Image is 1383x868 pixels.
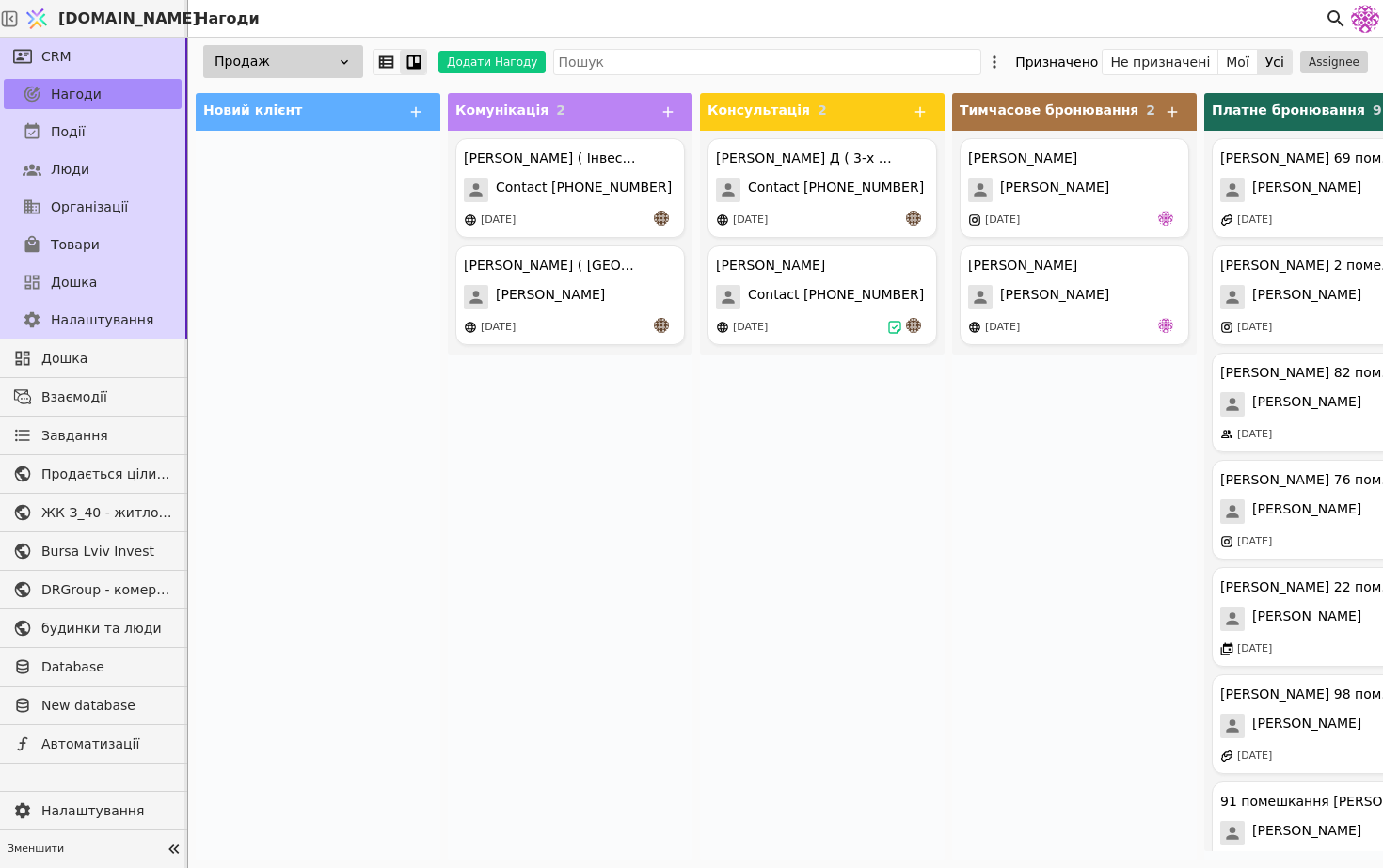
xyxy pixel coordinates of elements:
img: an [906,211,921,226]
img: events.svg [1220,642,1233,655]
img: people.svg [1220,428,1233,441]
button: Усі [1258,49,1292,75]
a: Завдання [4,420,182,450]
a: Database [4,652,182,682]
span: 2 [818,103,827,118]
input: Пошук [553,49,981,75]
a: CRM [4,41,182,71]
div: [PERSON_NAME] ( Інвестиція ) [464,149,643,168]
span: Зменшити [8,842,161,858]
div: [PERSON_NAME] ( [GEOGRAPHIC_DATA] )[PERSON_NAME][DATE]an [455,245,685,345]
div: [DATE] [1237,427,1272,443]
span: Взаємодії [41,387,172,407]
span: Bursa Lviv Invest [41,542,172,561]
span: 2 [1146,103,1155,118]
span: [PERSON_NAME] [1252,607,1361,631]
span: Новий клієнт [203,103,302,118]
span: Автоматизації [41,734,172,754]
div: [DATE] [1237,641,1272,657]
button: Додати Нагоду [438,51,546,73]
div: [DATE] [1237,749,1272,765]
span: [PERSON_NAME] [1000,178,1109,202]
div: [PERSON_NAME][PERSON_NAME][DATE]de [960,245,1189,345]
span: DRGroup - комерційна нерухоомість [41,580,172,600]
div: [DATE] [481,213,516,229]
img: an [654,318,669,333]
a: будинки та люди [4,613,182,643]
div: [PERSON_NAME] Д ( 3-х к ) [716,149,895,168]
a: Bursa Lviv Invest [4,536,182,566]
a: Додати Нагоду [427,51,546,73]
span: Дошка [41,349,172,369]
div: [DATE] [1237,534,1272,550]
span: Консультація [707,103,810,118]
img: instagram.svg [968,213,981,227]
div: [PERSON_NAME] [968,149,1077,168]
button: Не призначені [1103,49,1218,75]
div: [PERSON_NAME] ( [GEOGRAPHIC_DATA] ) [464,256,643,276]
span: Люди [51,160,89,180]
div: [DATE] [985,213,1020,229]
span: Налаштування [41,801,172,821]
span: Contact [PHONE_NUMBER] [748,178,924,202]
img: 137b5da8a4f5046b86490006a8dec47a [1351,5,1379,33]
div: Продаж [203,45,363,78]
span: Дошка [51,273,97,292]
span: [PERSON_NAME] [1252,714,1361,738]
button: Мої [1218,49,1258,75]
img: de [1158,211,1173,226]
a: Організації [4,192,182,222]
img: online-store.svg [464,213,477,227]
div: [DATE] [733,213,768,229]
span: CRM [41,47,72,67]
span: Нагоди [51,85,102,104]
span: Database [41,657,172,677]
span: [PERSON_NAME] [1252,821,1361,845]
button: Assignee [1300,51,1368,73]
a: Налаштування [4,796,182,826]
div: [DATE] [1237,320,1272,336]
a: Налаштування [4,305,182,335]
img: instagram.svg [1220,321,1233,334]
span: Contact [PHONE_NUMBER] [496,178,672,202]
div: [PERSON_NAME]Contact [PHONE_NUMBER][DATE]an [707,245,937,345]
img: de [1158,318,1173,333]
img: affiliate-program.svg [1220,750,1233,763]
img: Logo [23,1,51,37]
h2: Нагоди [188,8,260,30]
span: ЖК З_40 - житлова та комерційна нерухомість класу Преміум [41,503,172,523]
a: Нагоди [4,79,182,109]
span: [PERSON_NAME] [1252,285,1361,309]
span: 2 [556,103,565,118]
img: an [906,318,921,333]
span: Продається цілий будинок [PERSON_NAME] нерухомість [41,465,172,484]
img: online-store.svg [716,213,729,227]
img: online-store.svg [464,321,477,334]
div: [DATE] [985,320,1020,336]
span: будинки та люди [41,619,172,639]
span: [PERSON_NAME] [1000,285,1109,309]
span: [PERSON_NAME] [1252,392,1361,417]
a: Продається цілий будинок [PERSON_NAME] нерухомість [4,459,182,489]
a: New database [4,690,182,720]
a: Автоматизації [4,729,182,759]
div: [DATE] [481,320,516,336]
img: affiliate-program.svg [1220,213,1233,227]
span: Події [51,122,86,142]
img: online-store.svg [968,321,981,334]
img: online-store.svg [716,321,729,334]
div: [DATE] [733,320,768,336]
span: Платне бронювання [1212,103,1365,118]
span: New database [41,696,172,716]
span: Тимчасове бронювання [960,103,1138,118]
span: [PERSON_NAME] [496,285,605,309]
a: Люди [4,154,182,184]
a: ЖК З_40 - житлова та комерційна нерухомість класу Преміум [4,497,182,528]
div: Призначено [1015,49,1098,75]
span: Contact [PHONE_NUMBER] [748,285,924,309]
span: Завдання [41,426,108,446]
div: [DATE] [1237,213,1272,229]
img: instagram.svg [1220,535,1233,548]
div: [PERSON_NAME][PERSON_NAME][DATE]de [960,138,1189,238]
img: an [654,211,669,226]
